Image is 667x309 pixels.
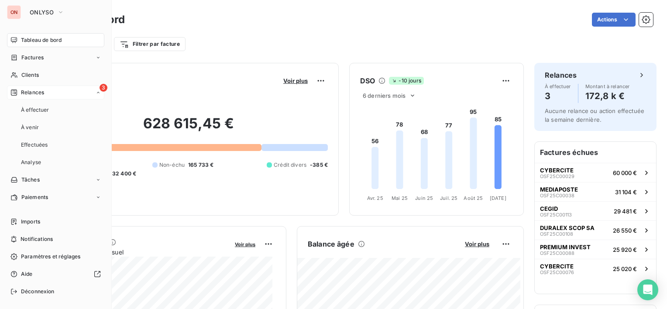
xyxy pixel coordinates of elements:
button: PREMIUM INVESTOSF25C0008825 920 € [535,240,656,259]
span: Aucune relance ou action effectuée la semaine dernière. [545,107,644,123]
span: PREMIUM INVEST [540,244,591,251]
h4: 3 [545,89,571,103]
span: Voir plus [465,240,489,247]
h6: Factures échues [535,142,656,163]
button: CYBERCITEOSF25C0002960 000 € [535,163,656,182]
button: Actions [592,13,636,27]
button: Voir plus [232,240,258,248]
span: Tableau de bord [21,36,62,44]
tspan: Mai 25 [392,195,408,201]
span: À effectuer [545,84,571,89]
span: CYBERCITE [540,167,574,174]
div: ON [7,5,21,19]
span: Effectuées [21,141,48,149]
button: MEDIAPOSTEOSF25C0003831 104 € [535,182,656,201]
tspan: Avr. 25 [367,195,383,201]
h6: Relances [545,70,577,80]
span: Notifications [21,235,53,243]
span: À effectuer [21,106,49,114]
span: 25 020 € [613,265,637,272]
h4: 172,8 k € [585,89,630,103]
h6: Balance âgée [308,239,354,249]
button: DURALEX SCOP SAOSF25C0010826 550 € [535,220,656,240]
span: Paiements [21,193,48,201]
span: Paramètres et réglages [21,253,80,261]
span: OSF25C00113 [540,212,572,217]
tspan: Août 25 [464,195,483,201]
span: Crédit divers [274,161,306,169]
span: 26 550 € [613,227,637,234]
span: Non-échu [159,161,185,169]
div: Open Intercom Messenger [637,279,658,300]
span: 165 733 € [188,161,213,169]
span: Déconnexion [21,288,55,295]
span: -385 € [310,161,328,169]
span: Imports [21,218,40,226]
button: Voir plus [462,240,492,248]
span: 6 derniers mois [363,92,406,99]
span: Chiffre d'affaires mensuel [49,247,229,257]
span: MEDIAPOSTE [540,186,578,193]
button: CEGIDOSF25C0011329 481 € [535,201,656,220]
span: CEGID [540,205,558,212]
h2: 628 615,45 € [49,115,328,141]
span: -32 400 € [110,170,136,178]
span: Clients [21,71,39,79]
span: Analyse [21,158,41,166]
span: -10 jours [389,77,423,85]
span: 60 000 € [613,169,637,176]
span: Factures [21,54,44,62]
span: Aide [21,270,33,278]
tspan: Juil. 25 [440,195,457,201]
span: Relances [21,89,44,96]
span: DURALEX SCOP SA [540,224,595,231]
span: 29 481 € [614,208,637,215]
span: À venir [21,124,39,131]
button: Filtrer par facture [114,37,186,51]
span: OSF25C00029 [540,174,574,179]
span: ONLYSO [30,9,54,16]
h6: DSO [360,76,375,86]
span: 25 920 € [613,246,637,253]
tspan: Juin 25 [415,195,433,201]
span: CYBERCITE [540,263,574,270]
span: OSF25C00108 [540,231,573,237]
span: Montant à relancer [585,84,630,89]
span: 3 [100,84,107,92]
span: Voir plus [283,77,308,84]
span: OSF25C00076 [540,270,574,275]
span: Voir plus [235,241,255,247]
a: Aide [7,267,104,281]
span: OSF25C00038 [540,193,574,198]
span: Tâches [21,176,40,184]
span: OSF25C00088 [540,251,574,256]
button: Voir plus [281,77,310,85]
span: 31 104 € [615,189,637,196]
button: CYBERCITEOSF25C0007625 020 € [535,259,656,278]
tspan: [DATE] [490,195,506,201]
